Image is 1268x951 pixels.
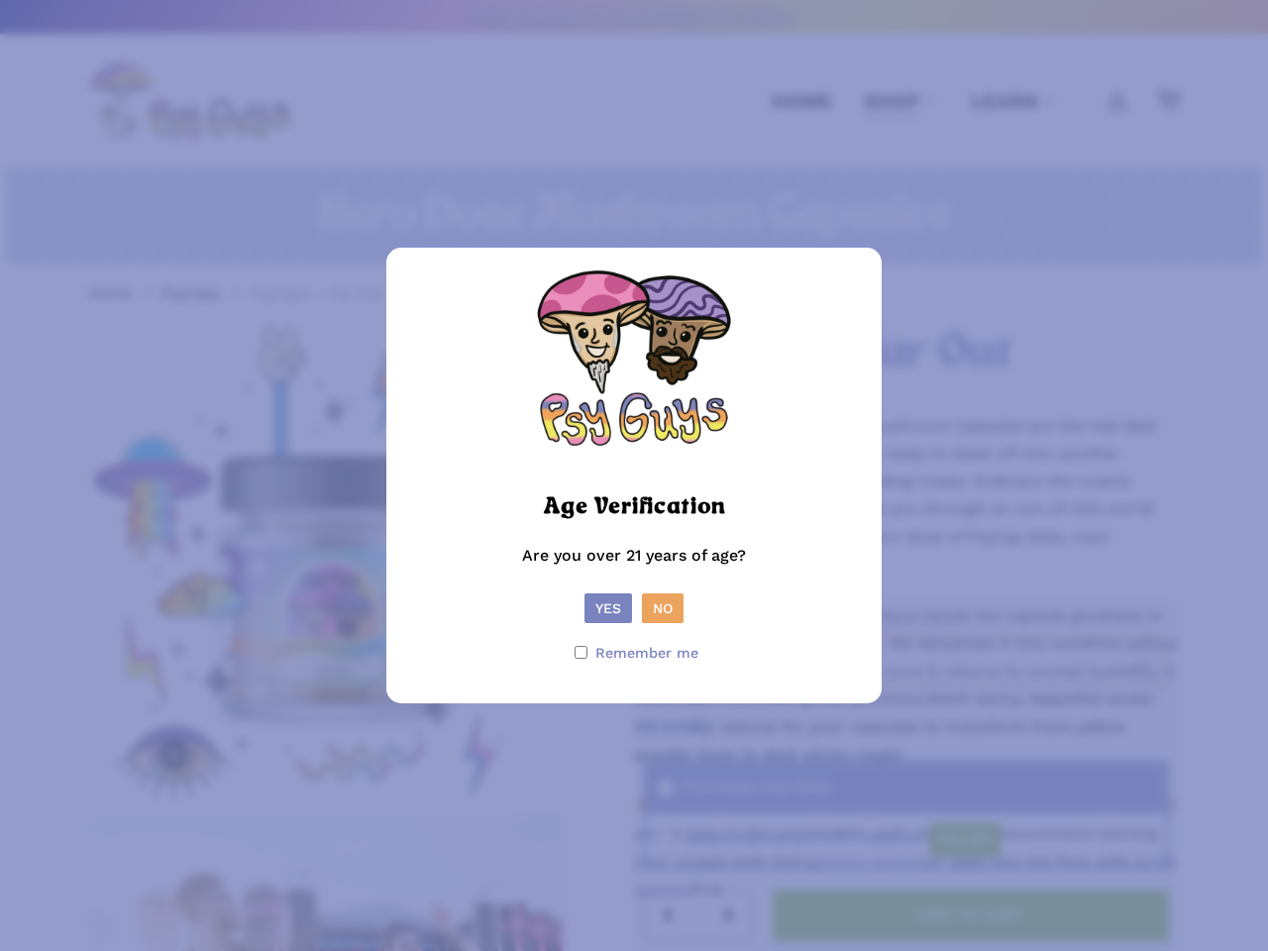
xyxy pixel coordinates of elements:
input: Remember me [575,646,587,659]
h2: Age Verification [544,490,725,526]
img: Psy Guys Logo [535,267,733,466]
button: No [642,593,684,623]
button: Yes [584,593,632,623]
span: Remember me [595,639,698,667]
p: Are you over 21 years of age? [406,542,862,593]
